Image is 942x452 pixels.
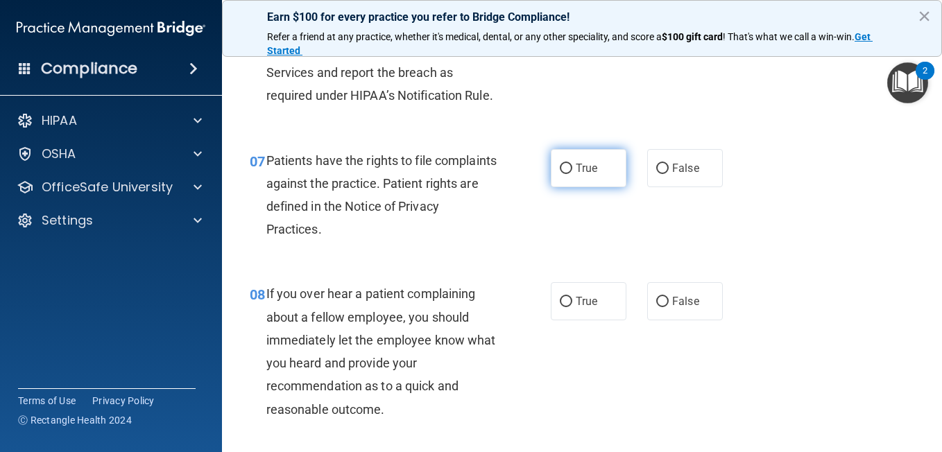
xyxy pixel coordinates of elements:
p: OSHA [42,146,76,162]
h4: Compliance [41,59,137,78]
span: Patients have the rights to file complaints against the practice. Patient rights are defined in t... [266,153,497,237]
a: Settings [17,212,202,229]
input: True [560,164,572,174]
span: Ⓒ Rectangle Health 2024 [18,413,132,427]
span: False [672,295,699,308]
p: OfficeSafe University [42,179,173,195]
a: OSHA [17,146,202,162]
p: Settings [42,212,93,229]
span: If you over hear a patient complaining about a fellow employee, you should immediately let the em... [266,286,496,416]
input: False [656,164,669,174]
button: Open Resource Center, 2 new notifications [887,62,928,103]
div: 2 [923,71,927,89]
a: Privacy Policy [92,394,155,408]
img: PMB logo [17,15,205,42]
span: Refer a friend at any practice, whether it's medical, dental, or any other speciality, and score a [267,31,662,42]
p: Earn $100 for every practice you refer to Bridge Compliance! [267,10,897,24]
a: Get Started [267,31,873,56]
span: True [576,295,597,308]
strong: $100 gift card [662,31,723,42]
span: True [576,162,597,175]
span: False [672,162,699,175]
a: HIPAA [17,112,202,129]
span: 08 [250,286,265,303]
span: ! That's what we call a win-win. [723,31,855,42]
p: HIPAA [42,112,77,129]
button: Close [918,5,931,27]
a: OfficeSafe University [17,179,202,195]
input: True [560,297,572,307]
a: Terms of Use [18,394,76,408]
span: 07 [250,153,265,170]
input: False [656,297,669,307]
